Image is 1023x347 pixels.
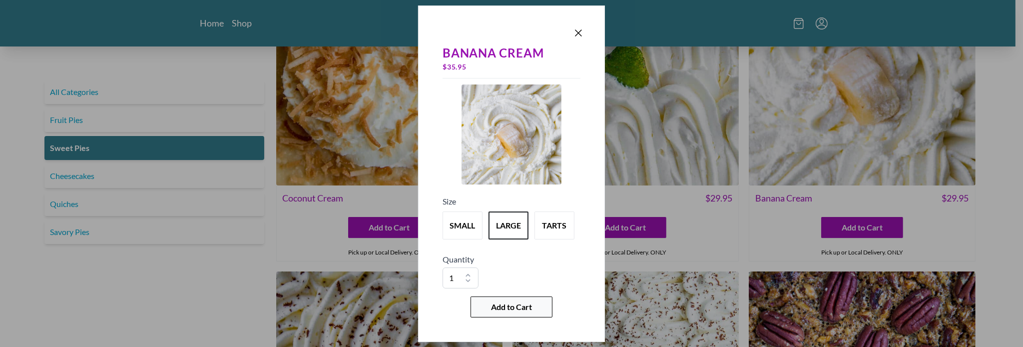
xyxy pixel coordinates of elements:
h5: Quantity [443,253,580,265]
div: Banana Cream [443,46,580,60]
button: Variant Swatch [443,211,483,239]
h5: Size [443,195,580,207]
button: Add to Cart [471,296,552,317]
button: Variant Swatch [489,211,528,239]
button: Close panel [572,27,584,39]
span: Add to Cart [491,301,532,313]
a: Product Image [462,84,561,187]
img: Product Image [462,84,561,184]
div: $ 35.95 [443,60,580,74]
button: Variant Swatch [534,211,574,239]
